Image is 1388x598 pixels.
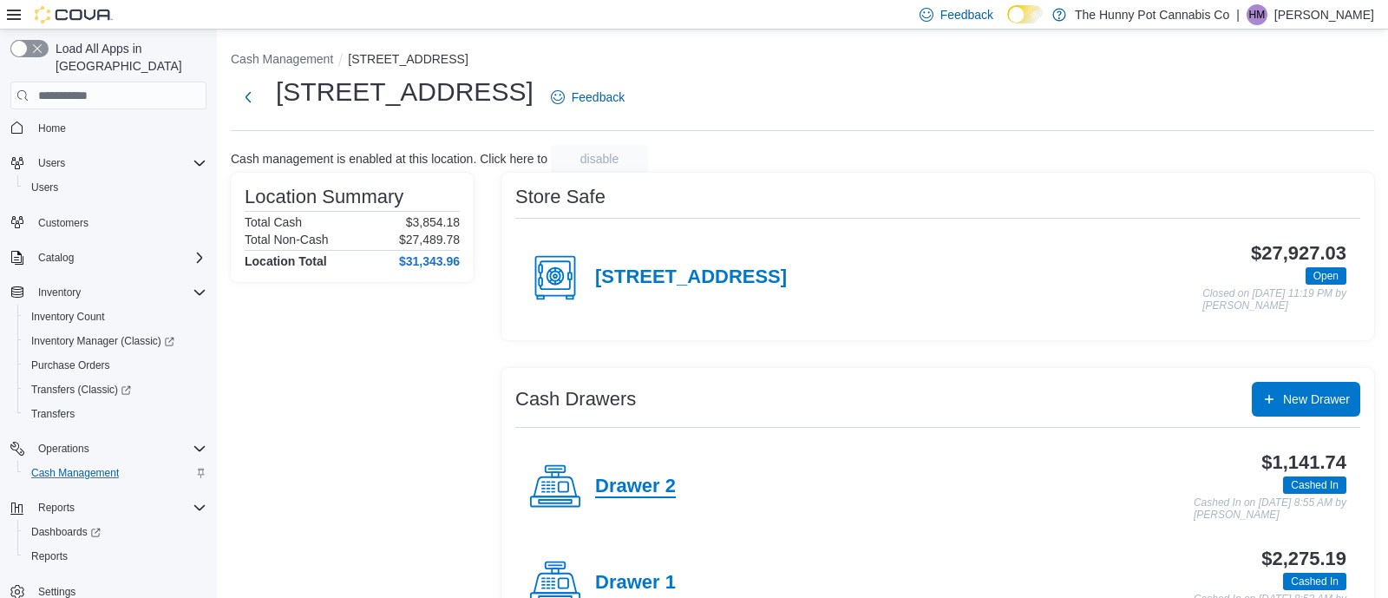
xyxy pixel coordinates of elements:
[1313,268,1339,284] span: Open
[24,306,112,327] a: Inventory Count
[31,181,58,194] span: Users
[31,153,72,174] button: Users
[3,246,213,270] button: Catalog
[1291,477,1339,493] span: Cashed In
[3,280,213,305] button: Inventory
[24,355,117,376] a: Purchase Orders
[3,151,213,175] button: Users
[515,389,636,410] h3: Cash Drawers
[24,177,206,198] span: Users
[31,153,206,174] span: Users
[17,461,213,485] button: Cash Management
[1075,4,1229,25] p: The Hunny Pot Cannabis Co
[1247,4,1267,25] div: Hector Molina
[1261,452,1346,473] h3: $1,141.74
[17,378,213,402] a: Transfers (Classic)
[31,466,119,480] span: Cash Management
[31,383,131,397] span: Transfers (Classic)
[551,145,648,173] button: disable
[17,520,213,544] a: Dashboards
[31,282,206,303] span: Inventory
[17,402,213,426] button: Transfers
[24,463,126,483] a: Cash Management
[38,122,66,135] span: Home
[595,572,676,595] h4: Drawer 1
[31,334,174,348] span: Inventory Manager (Classic)
[1274,4,1374,25] p: [PERSON_NAME]
[31,497,206,518] span: Reports
[3,437,213,461] button: Operations
[1283,391,1350,408] span: New Drawer
[24,379,206,400] span: Transfers (Classic)
[1306,267,1346,285] span: Open
[348,52,468,66] button: [STREET_ADDRESS]
[1283,573,1346,590] span: Cashed In
[231,50,1374,71] nav: An example of EuiBreadcrumbs
[31,497,82,518] button: Reports
[24,355,206,376] span: Purchase Orders
[24,306,206,327] span: Inventory Count
[3,115,213,140] button: Home
[38,286,81,299] span: Inventory
[31,438,96,459] button: Operations
[399,233,460,246] p: $27,489.78
[580,150,619,168] span: disable
[31,310,105,324] span: Inventory Count
[38,442,89,456] span: Operations
[31,118,73,139] a: Home
[17,544,213,568] button: Reports
[940,6,993,23] span: Feedback
[24,546,206,567] span: Reports
[24,177,65,198] a: Users
[1249,4,1266,25] span: HM
[245,187,403,207] h3: Location Summary
[1007,5,1044,23] input: Dark Mode
[3,496,213,520] button: Reports
[24,546,75,567] a: Reports
[31,358,110,372] span: Purchase Orders
[544,80,632,115] a: Feedback
[1202,288,1346,312] p: Closed on [DATE] 11:19 PM by [PERSON_NAME]
[24,522,108,542] a: Dashboards
[38,156,65,170] span: Users
[49,40,206,75] span: Load All Apps in [GEOGRAPHIC_DATA]
[24,331,206,352] span: Inventory Manager (Classic)
[24,331,181,352] a: Inventory Manager (Classic)
[31,247,81,268] button: Catalog
[245,215,302,229] h6: Total Cash
[31,212,206,233] span: Customers
[31,438,206,459] span: Operations
[17,175,213,200] button: Users
[1194,497,1346,521] p: Cashed In on [DATE] 8:55 AM by [PERSON_NAME]
[24,463,206,483] span: Cash Management
[245,254,327,268] h4: Location Total
[17,305,213,329] button: Inventory Count
[24,404,206,424] span: Transfers
[24,379,138,400] a: Transfers (Classic)
[231,80,265,115] button: Next
[1261,549,1346,569] h3: $2,275.19
[17,353,213,378] button: Purchase Orders
[31,549,68,563] span: Reports
[245,233,329,246] h6: Total Non-Cash
[31,282,88,303] button: Inventory
[1291,574,1339,589] span: Cashed In
[35,6,113,23] img: Cova
[31,407,75,421] span: Transfers
[24,522,206,542] span: Dashboards
[38,216,88,230] span: Customers
[38,251,74,265] span: Catalog
[31,213,95,233] a: Customers
[399,254,460,268] h4: $31,343.96
[17,329,213,353] a: Inventory Manager (Classic)
[572,89,625,106] span: Feedback
[231,152,547,166] p: Cash management is enabled at this location. Click here to
[595,476,676,498] h4: Drawer 2
[24,404,82,424] a: Transfers
[31,525,101,539] span: Dashboards
[38,501,75,515] span: Reports
[3,210,213,235] button: Customers
[1252,382,1360,417] button: New Drawer
[1007,23,1008,24] span: Dark Mode
[1236,4,1240,25] p: |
